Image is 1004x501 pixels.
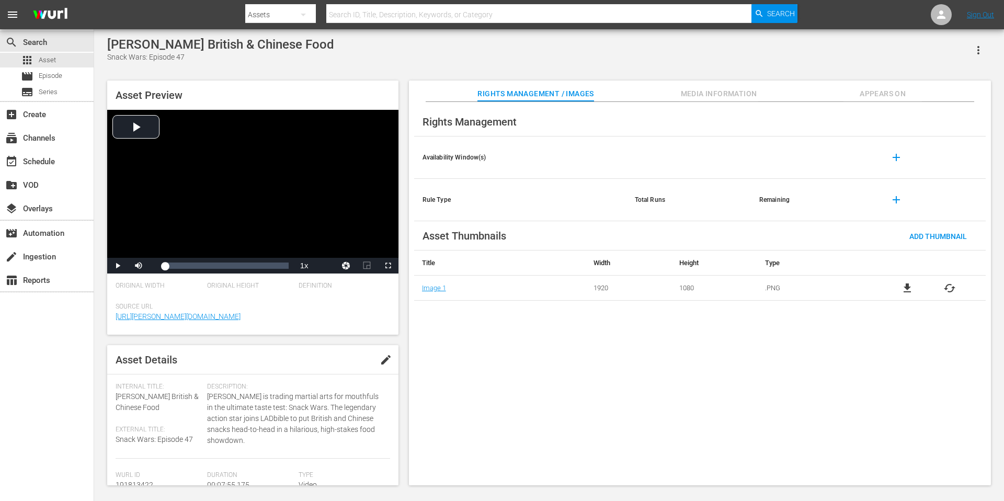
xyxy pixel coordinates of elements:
[767,4,795,23] span: Search
[39,71,62,81] span: Episode
[116,89,182,101] span: Asset Preview
[477,87,594,100] span: Rights Management / Images
[116,282,202,290] span: Original Width
[373,347,398,372] button: edit
[5,251,18,263] span: Ingestion
[39,87,58,97] span: Series
[5,155,18,168] span: Schedule
[207,471,293,480] span: Duration
[207,383,385,391] span: Description:
[207,481,249,489] span: 00:07:55.175
[901,226,975,245] button: Add Thumbnail
[5,202,18,215] span: Overlays
[116,354,177,366] span: Asset Details
[299,481,317,489] span: Video
[843,87,922,100] span: Appears On
[207,282,293,290] span: Original Height
[757,276,872,301] td: .PNG
[5,227,18,240] span: Automation
[967,10,994,19] a: Sign Out
[116,392,199,412] span: [PERSON_NAME] British & Chinese Food
[21,54,33,66] span: Asset
[128,258,149,274] button: Mute
[586,276,671,301] td: 1920
[5,36,18,49] span: Search
[626,179,751,221] th: Total Runs
[207,391,385,446] span: [PERSON_NAME] is trading martial arts for mouthfuls in the ultimate taste test: Snack Wars. The l...
[5,132,18,144] span: Channels
[6,8,19,21] span: menu
[116,303,385,311] span: Source Url
[414,179,626,221] th: Rule Type
[294,258,315,274] button: Playback Rate
[336,258,357,274] button: Jump To Time
[757,251,872,276] th: Type
[890,151,903,164] span: add
[107,110,398,274] div: Video Player
[751,4,797,23] button: Search
[116,481,153,489] span: 191813422
[107,258,128,274] button: Play
[21,70,33,83] span: Episode
[116,383,202,391] span: Internal Title:
[5,179,18,191] span: VOD
[423,230,506,242] span: Asset Thumbnails
[680,87,758,100] span: Media Information
[414,136,626,179] th: Availability Window(s)
[890,193,903,206] span: add
[414,251,586,276] th: Title
[5,274,18,287] span: Reports
[422,284,446,292] a: Image 1
[586,251,671,276] th: Width
[39,55,56,65] span: Asset
[378,258,398,274] button: Fullscreen
[25,3,75,27] img: ans4CAIJ8jUAAAAAAAAAAAAAAAAAAAAAAAAgQb4GAAAAAAAAAAAAAAAAAAAAAAAAJMjXAAAAAAAAAAAAAAAAAAAAAAAAgAT5G...
[21,86,33,98] span: Series
[107,37,334,52] div: [PERSON_NAME] British & Chinese Food
[671,276,757,301] td: 1080
[116,435,193,443] span: Snack Wars: Episode 47
[380,354,392,366] span: edit
[299,471,385,480] span: Type
[357,258,378,274] button: Picture-in-Picture
[943,282,956,294] button: cached
[299,282,385,290] span: Definition
[5,108,18,121] span: Create
[116,312,241,321] a: [URL][PERSON_NAME][DOMAIN_NAME]
[901,232,975,241] span: Add Thumbnail
[884,187,909,212] button: add
[751,179,875,221] th: Remaining
[116,471,202,480] span: Wurl Id
[116,426,202,434] span: External Title:
[901,282,914,294] a: file_download
[671,251,757,276] th: Height
[165,263,289,269] div: Progress Bar
[884,145,909,170] button: add
[423,116,517,128] span: Rights Management
[107,52,334,63] div: Snack Wars: Episode 47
